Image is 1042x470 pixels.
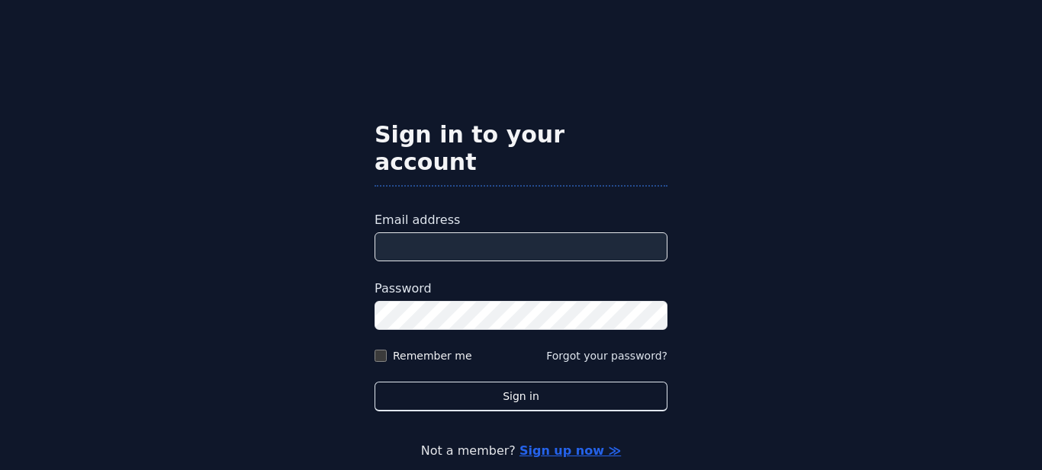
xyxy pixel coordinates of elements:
[73,442,969,460] p: Not a member?
[375,211,667,229] label: Email address
[393,348,472,363] label: Remember me
[519,443,621,458] a: Sign up now ≫
[375,121,667,176] h2: Sign in to your account
[546,348,667,363] button: Forgot your password?
[375,382,667,411] button: Sign in
[375,37,667,98] img: Hostodo
[375,280,667,298] label: Password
